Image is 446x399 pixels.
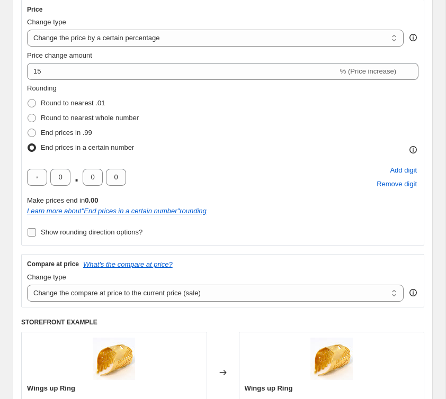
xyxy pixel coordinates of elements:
[27,273,66,281] span: Change type
[390,165,417,176] span: Add digit
[27,196,98,204] span: Make prices end in
[50,169,70,186] input: ﹡
[74,169,79,186] span: .
[83,260,173,268] button: What's the compare at price?
[27,207,207,215] a: Learn more about"End prices in a certain number"rounding
[408,32,418,43] div: help
[27,207,207,215] i: Learn more about " End prices in a certain number " rounding
[106,169,126,186] input: ﹡
[310,338,353,380] img: WingsupRing1_80x.jpg
[41,114,139,122] span: Round to nearest whole number
[21,318,424,327] h6: STOREFRONT EXAMPLE
[41,228,142,236] span: Show rounding direction options?
[41,99,105,107] span: Round to nearest .01
[27,84,57,92] span: Rounding
[340,67,396,75] span: % (Price increase)
[408,287,418,298] div: help
[27,5,42,14] h3: Price
[27,18,66,26] span: Change type
[27,169,47,186] input: ﹡
[93,338,135,380] img: WingsupRing1_80x.jpg
[375,177,418,191] button: Remove placeholder
[85,196,98,204] b: 0.00
[83,169,103,186] input: ﹡
[245,384,293,392] span: Wings up Ring
[27,63,338,80] input: -15
[27,260,79,268] h3: Compare at price
[388,164,418,177] button: Add placeholder
[27,384,75,392] span: Wings up Ring
[27,51,92,59] span: Price change amount
[41,129,92,137] span: End prices in .99
[41,143,134,151] span: End prices in a certain number
[377,179,417,189] span: Remove digit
